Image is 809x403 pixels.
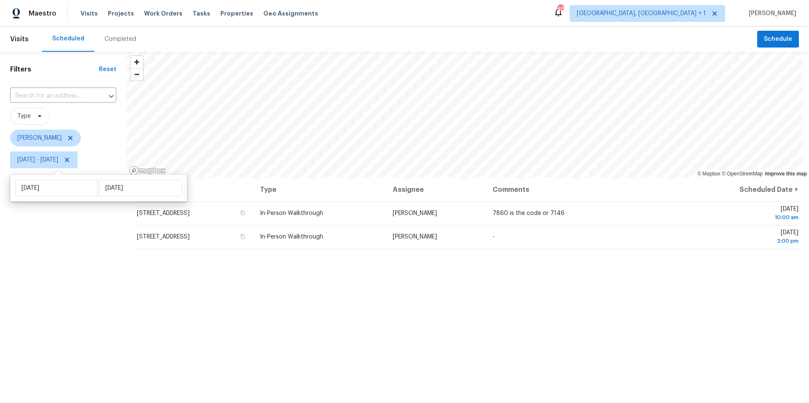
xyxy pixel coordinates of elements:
[80,9,98,18] span: Visits
[557,5,563,13] div: 40
[253,178,386,201] th: Type
[17,112,31,120] span: Type
[393,210,437,216] span: [PERSON_NAME]
[17,134,62,142] span: [PERSON_NAME]
[493,210,565,216] span: 7860 is the code or 7146
[691,206,798,222] span: [DATE]
[29,9,56,18] span: Maestro
[722,171,763,177] a: OpenStreetMap
[757,31,799,48] button: Schedule
[99,65,116,74] div: Reset
[745,9,796,18] span: [PERSON_NAME]
[577,9,706,18] span: [GEOGRAPHIC_DATA], [GEOGRAPHIC_DATA] + 1
[108,9,134,18] span: Projects
[10,65,99,74] h1: Filters
[239,209,246,217] button: Copy Address
[10,90,93,103] input: Search for an address...
[131,56,143,68] button: Zoom in
[193,11,210,16] span: Tasks
[486,178,685,201] th: Comments
[239,233,246,240] button: Copy Address
[131,68,143,80] button: Zoom out
[52,34,84,43] div: Scheduled
[144,9,182,18] span: Work Orders
[393,234,437,240] span: [PERSON_NAME]
[129,166,166,175] a: Mapbox homepage
[263,9,318,18] span: Geo Assignments
[764,34,792,45] span: Schedule
[15,180,98,196] input: Start date
[691,230,798,245] span: [DATE]
[691,237,798,245] div: 2:00 pm
[684,178,799,201] th: Scheduled Date ↑
[137,178,253,201] th: Address
[697,171,721,177] a: Mapbox
[260,210,323,216] span: In-Person Walkthrough
[493,234,495,240] span: -
[105,90,117,102] button: Open
[126,52,803,178] canvas: Map
[104,35,136,43] div: Completed
[131,69,143,80] span: Zoom out
[137,210,190,216] span: [STREET_ADDRESS]
[386,178,486,201] th: Assignee
[691,213,798,222] div: 10:00 am
[765,171,807,177] a: Improve this map
[10,30,29,48] span: Visits
[260,234,323,240] span: In-Person Walkthrough
[137,234,190,240] span: [STREET_ADDRESS]
[99,180,182,196] input: End date
[220,9,253,18] span: Properties
[17,156,58,164] span: [DATE] - [DATE]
